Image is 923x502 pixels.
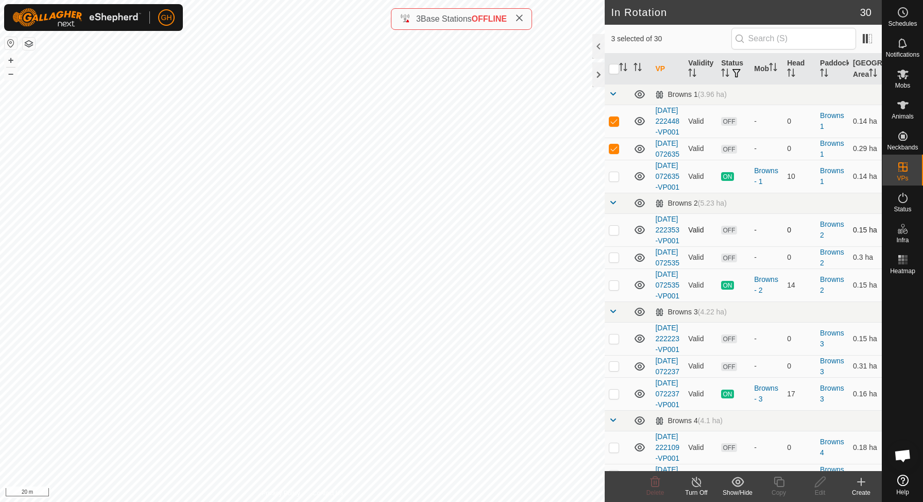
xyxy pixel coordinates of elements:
a: [DATE] 072134 [655,465,679,484]
span: (4.22 ha) [698,308,727,316]
span: Mobs [895,82,910,89]
span: 3 [416,14,421,23]
p-sorticon: Activate to sort [869,70,877,78]
a: Privacy Policy [262,489,300,498]
span: Status [894,206,911,212]
td: 0.36 ha [849,464,882,486]
td: 0.15 ha [849,213,882,246]
a: [DATE] 222448-VP001 [655,106,679,136]
td: 0.15 ha [849,269,882,302]
span: OFF [721,226,737,235]
div: Browns 1 [655,90,726,99]
a: Browns 3 [820,384,844,403]
button: Reset Map [5,37,17,49]
div: Turn Off [676,488,717,497]
td: 0.14 ha [849,160,882,193]
a: Browns 1 [820,139,844,158]
a: Browns 1 [820,111,844,130]
p-sorticon: Activate to sort [688,70,696,78]
span: OFF [721,145,737,154]
td: Valid [684,160,717,193]
td: 17 [783,377,816,410]
h2: In Rotation [611,6,860,19]
td: Valid [684,246,717,269]
a: [DATE] 072237-VP001 [655,379,679,409]
img: Gallagher Logo [12,8,141,27]
div: - [754,225,779,236]
th: Mob [750,54,783,85]
td: 0 [783,213,816,246]
span: Animals [892,113,914,120]
td: Valid [684,138,717,160]
span: OFF [721,471,737,480]
td: 14 [783,269,816,302]
th: Head [783,54,816,85]
th: Validity [684,54,717,85]
a: Browns 3 [820,357,844,376]
td: 0.14 ha [849,105,882,138]
span: OFF [721,334,737,343]
span: ON [721,390,733,398]
div: - [754,252,779,263]
a: Browns 1 [820,166,844,186]
span: Neckbands [887,144,918,150]
a: [DATE] 072237 [655,357,679,376]
td: Valid [684,105,717,138]
span: 30 [860,5,871,20]
span: ON [721,172,733,181]
span: (3.96 ha) [698,90,727,98]
div: Open chat [887,440,918,471]
td: 0 [783,355,816,377]
button: + [5,54,17,66]
th: [GEOGRAPHIC_DATA] Area [849,54,882,85]
div: Copy [758,488,799,497]
td: 10 [783,160,816,193]
td: Valid [684,355,717,377]
div: - [754,333,779,344]
div: Browns - 2 [754,274,779,296]
a: [DATE] 222223-VP001 [655,324,679,354]
span: GH [161,12,172,23]
td: 0 [783,138,816,160]
td: Valid [684,464,717,486]
span: Heatmap [890,268,915,274]
div: - [754,442,779,453]
span: Delete [646,489,664,496]
a: Browns 2 [820,275,844,294]
div: Browns 2 [655,199,726,208]
div: - [754,361,779,372]
input: Search (S) [731,28,856,49]
a: [DATE] 222109-VP001 [655,432,679,462]
td: 0.3 ha [849,246,882,269]
span: 3 selected of 30 [611,34,731,44]
span: Help [896,489,909,495]
span: OFF [721,254,737,262]
a: [DATE] 072535 [655,248,679,267]
p-sorticon: Activate to sort [634,64,642,73]
a: Browns 4 [820,438,844,457]
span: (5.23 ha) [698,199,727,207]
div: Browns 4 [655,416,723,425]
div: - [754,116,779,127]
div: - [754,470,779,480]
th: Status [717,54,750,85]
div: Browns - 1 [754,165,779,187]
a: Contact Us [313,489,343,498]
td: 0.29 ha [849,138,882,160]
td: 0.18 ha [849,431,882,464]
button: – [5,68,17,80]
div: Show/Hide [717,488,758,497]
p-sorticon: Activate to sort [769,64,777,73]
a: Browns 4 [820,465,844,484]
td: Valid [684,322,717,355]
span: Schedules [888,21,917,27]
a: [DATE] 072635 [655,139,679,158]
td: 0 [783,322,816,355]
a: [DATE] 072635-VP001 [655,161,679,191]
p-sorticon: Activate to sort [619,64,627,73]
td: 0 [783,246,816,269]
span: Notifications [886,52,919,58]
a: Browns 2 [820,220,844,239]
span: Infra [896,237,909,243]
span: OFF [721,117,737,126]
